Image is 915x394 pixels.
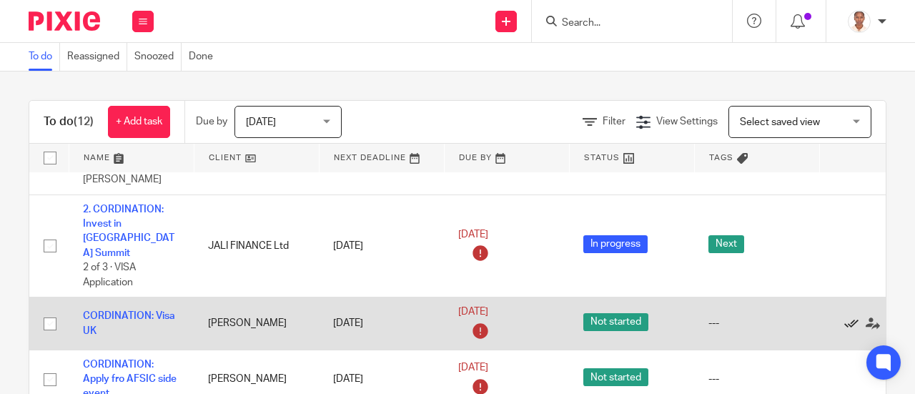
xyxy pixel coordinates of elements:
span: [DATE] [458,230,488,240]
span: Not started [583,368,648,386]
span: [DATE] [458,307,488,317]
div: --- [708,316,805,330]
a: + Add task [108,106,170,138]
a: Done [189,43,220,71]
img: Pixie [29,11,100,31]
a: To do [29,43,60,71]
a: Snoozed [134,43,182,71]
td: [DATE] [319,194,444,297]
a: Mark as done [844,316,866,330]
a: 2. CORDINATION: Invest in [GEOGRAPHIC_DATA] Summit [83,205,174,258]
p: Due by [196,114,227,129]
span: Not started [583,313,648,331]
span: In progress [583,235,648,253]
span: Next [708,235,744,253]
div: --- [708,372,805,386]
td: [DATE] [319,297,444,350]
td: JALI FINANCE Ltd [194,194,319,297]
a: CORDINATION: Visa UK [83,311,175,335]
span: [DATE] [246,117,276,127]
span: (12) [74,116,94,127]
img: _DSC1083-Edited.jpg [848,10,871,33]
span: Tags [709,154,733,162]
a: Reassigned [67,43,127,71]
span: Filter [603,117,625,127]
span: View Settings [656,117,718,127]
span: 2 of 3 · VISA Application [83,262,136,287]
span: [DATE] [458,363,488,373]
span: Select saved view [740,117,820,127]
h1: To do [44,114,94,129]
input: Search [560,17,689,30]
td: [PERSON_NAME] [194,297,319,350]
